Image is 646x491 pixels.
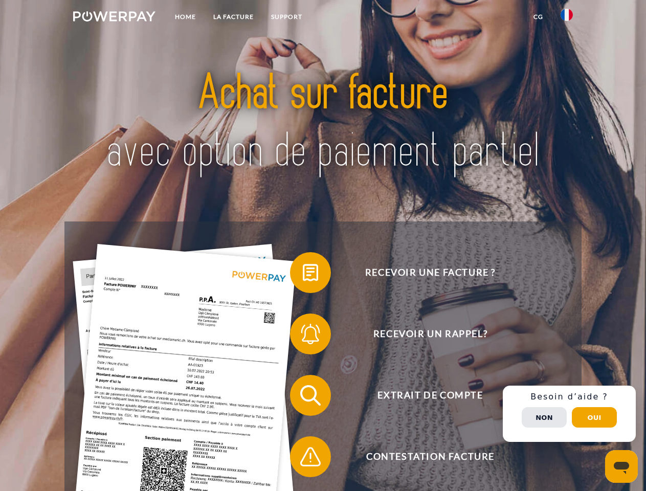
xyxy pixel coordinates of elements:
a: Support [262,8,311,26]
img: logo-powerpay-white.svg [73,11,155,21]
img: qb_bell.svg [298,321,323,347]
img: qb_search.svg [298,383,323,408]
img: qb_bill.svg [298,260,323,285]
button: Contestation Facture [290,436,556,477]
iframe: Bouton de lancement de la fenêtre de messagerie [605,450,638,483]
span: Recevoir une facture ? [305,252,555,293]
img: qb_warning.svg [298,444,323,470]
button: Recevoir un rappel? [290,314,556,354]
div: Schnellhilfe [503,386,636,442]
button: Recevoir une facture ? [290,252,556,293]
button: Non [522,407,567,428]
span: Recevoir un rappel? [305,314,555,354]
button: Oui [572,407,617,428]
span: Extrait de compte [305,375,555,416]
a: CG [525,8,552,26]
button: Extrait de compte [290,375,556,416]
h3: Besoin d’aide ? [509,392,630,402]
span: Contestation Facture [305,436,555,477]
a: Home [166,8,205,26]
a: LA FACTURE [205,8,262,26]
img: fr [561,9,573,21]
img: title-powerpay_fr.svg [98,49,548,196]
